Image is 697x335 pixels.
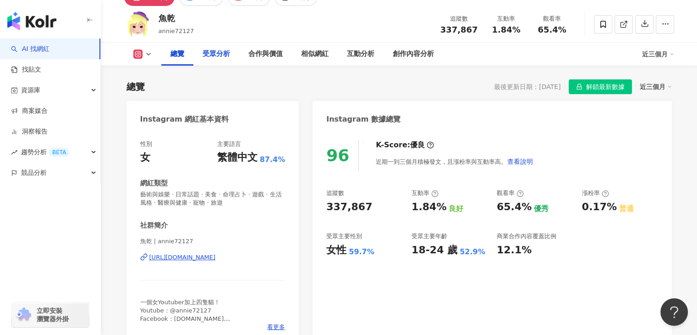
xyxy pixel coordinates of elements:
[569,79,632,94] button: 解鎖最新數據
[11,45,49,54] a: searchAI 找網紅
[410,140,425,150] div: 優良
[21,142,70,162] span: 趨勢分析
[267,323,285,331] span: 看更多
[159,28,194,34] span: annie72127
[460,247,485,257] div: 52.9%
[326,114,401,124] div: Instagram 數據總覽
[140,140,152,148] div: 性別
[412,243,457,257] div: 18-24 歲
[412,232,447,240] div: 受眾主要年齡
[376,140,434,150] div: K-Score :
[326,232,362,240] div: 受眾主要性別
[248,49,283,60] div: 合作與價值
[535,14,570,23] div: 觀看率
[582,189,609,197] div: 漲粉率
[217,151,258,165] div: 繁體中文
[15,307,33,322] img: chrome extension
[494,83,560,90] div: 最後更新日期：[DATE]
[260,155,285,165] span: 87.4%
[11,127,48,136] a: 洞察報告
[11,65,41,74] a: 找貼文
[11,149,17,156] span: rise
[497,232,556,240] div: 商業合作內容覆蓋比例
[640,81,672,93] div: 近三個月
[140,179,168,188] div: 網紅類型
[170,49,184,60] div: 總覽
[149,253,216,262] div: [URL][DOMAIN_NAME]
[412,189,439,197] div: 互動率
[619,204,634,214] div: 普通
[497,243,532,257] div: 12.1%
[326,200,372,214] div: 337,867
[301,49,329,60] div: 相似網紅
[140,237,285,246] span: 魚乾 | annie72127
[347,49,374,60] div: 互動分析
[11,106,48,116] a: 商案媒合
[507,152,533,171] button: 查看說明
[140,299,231,331] span: 一個女Youtuber加上四隻貓！ Youtube：@annie72127 Facebook：[DOMAIN_NAME] 🔻最新影片🎞️🔻
[449,204,463,214] div: 良好
[203,49,230,60] div: 受眾分析
[126,80,145,93] div: 總覽
[497,189,524,197] div: 觀看率
[412,200,446,214] div: 1.84%
[7,12,56,30] img: logo
[140,114,229,124] div: Instagram 網紅基本資料
[393,49,434,60] div: 創作內容分析
[492,25,520,34] span: 1.84%
[49,148,70,157] div: BETA
[21,162,47,183] span: 競品分析
[326,189,344,197] div: 追蹤數
[497,200,532,214] div: 65.4%
[576,84,582,90] span: lock
[140,151,150,165] div: 女
[140,221,168,230] div: 社群簡介
[12,302,89,327] a: chrome extension立即安裝 瀏覽器外掛
[507,158,533,165] span: 查看說明
[21,80,40,100] span: 資源庫
[538,25,566,34] span: 65.4%
[326,243,346,257] div: 女性
[124,11,152,38] img: KOL Avatar
[440,25,478,34] span: 337,867
[37,307,69,323] span: 立即安裝 瀏覽器外掛
[534,204,549,214] div: 優秀
[489,14,524,23] div: 互動率
[586,80,625,95] span: 解鎖最新數據
[376,152,533,171] div: 近期一到三個月積極發文，且漲粉率與互動率高。
[140,190,285,207] span: 藝術與娛樂 · 日常話題 · 美食 · 命理占卜 · 遊戲 · 生活風格 · 醫療與健康 · 寵物 · 旅遊
[217,140,241,148] div: 主要語言
[642,47,674,61] div: 近三個月
[349,247,374,257] div: 59.7%
[440,14,478,23] div: 追蹤數
[140,253,285,262] a: [URL][DOMAIN_NAME]
[582,200,617,214] div: 0.17%
[326,146,349,165] div: 96
[159,12,194,24] div: 魚乾
[660,298,688,326] iframe: Help Scout Beacon - Open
